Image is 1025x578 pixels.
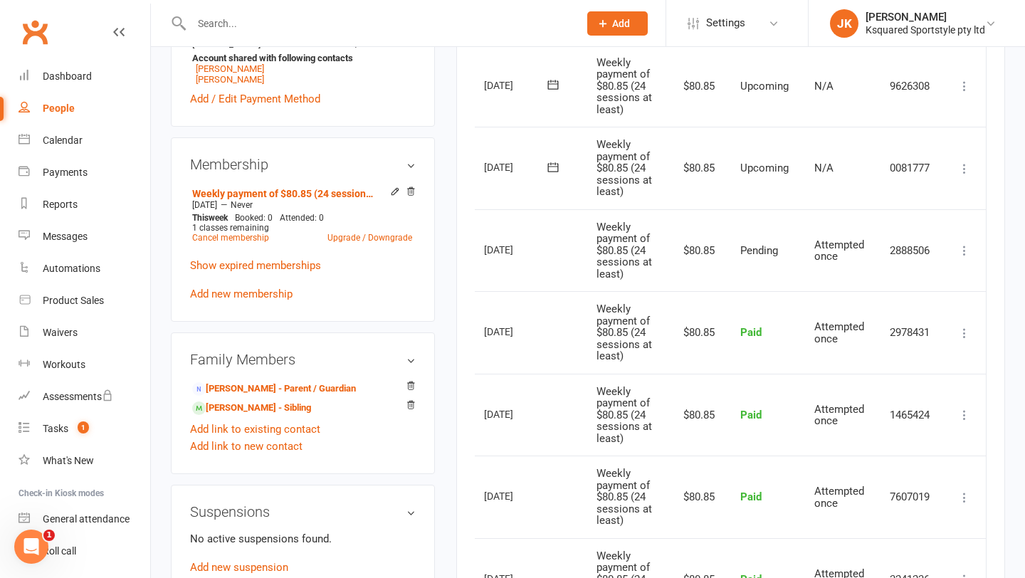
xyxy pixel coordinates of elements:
[280,213,324,223] span: Attended: 0
[706,7,745,39] span: Settings
[190,561,288,574] a: Add new suspension
[190,438,303,455] a: Add link to new contact
[190,90,320,107] a: Add / Edit Payment Method
[192,53,409,63] strong: Account shared with following contacts
[814,80,834,93] span: N/A
[190,530,416,547] p: No active suspensions found.
[877,45,943,127] td: 9626308
[43,103,75,114] div: People
[666,456,727,538] td: $80.85
[740,162,789,174] span: Upcoming
[19,157,150,189] a: Payments
[814,238,864,263] span: Attempted once
[19,221,150,253] a: Messages
[190,421,320,438] a: Add link to existing contact
[740,409,762,421] span: Paid
[814,320,864,345] span: Attempted once
[866,23,985,36] div: Ksquared Sportstyle pty ltd
[327,233,412,243] a: Upgrade / Downgrade
[43,231,88,242] div: Messages
[192,188,376,199] a: Weekly payment of $80.85 (24 sessions at least)
[17,14,53,50] a: Clubworx
[19,349,150,381] a: Workouts
[830,9,858,38] div: JK
[43,263,100,274] div: Automations
[19,535,150,567] a: Roll call
[877,209,943,292] td: 2888506
[666,374,727,456] td: $80.85
[612,18,630,29] span: Add
[190,157,416,172] h3: Membership
[14,530,48,564] iframe: Intercom live chat
[192,382,356,396] a: [PERSON_NAME] - Parent / Guardian
[43,423,68,434] div: Tasks
[190,259,321,272] a: Show expired memberships
[189,213,231,223] div: week
[666,45,727,127] td: $80.85
[192,200,217,210] span: [DATE]
[814,403,864,428] span: Attempted once
[740,80,789,93] span: Upcoming
[19,93,150,125] a: People
[43,135,83,146] div: Calendar
[19,125,150,157] a: Calendar
[231,200,253,210] span: Never
[877,456,943,538] td: 7607019
[666,291,727,374] td: $80.85
[235,213,273,223] span: Booked: 0
[43,455,94,466] div: What's New
[877,127,943,209] td: 0081777
[484,74,550,96] div: [DATE]
[19,285,150,317] a: Product Sales
[484,403,550,425] div: [DATE]
[190,288,293,300] a: Add new membership
[190,352,416,367] h3: Family Members
[877,374,943,456] td: 1465424
[190,26,416,87] li: [PERSON_NAME]
[43,513,130,525] div: General attendance
[596,303,652,362] span: Weekly payment of $80.85 (24 sessions at least)
[19,61,150,93] a: Dashboard
[192,223,269,233] span: 1 classes remaining
[814,162,834,174] span: N/A
[596,467,652,527] span: Weekly payment of $80.85 (24 sessions at least)
[740,244,778,257] span: Pending
[587,11,648,36] button: Add
[192,233,269,243] a: Cancel membership
[740,326,762,339] span: Paid
[43,391,113,402] div: Assessments
[484,485,550,507] div: [DATE]
[43,359,85,370] div: Workouts
[740,490,762,503] span: Paid
[666,127,727,209] td: $80.85
[596,56,652,116] span: Weekly payment of $80.85 (24 sessions at least)
[43,295,104,306] div: Product Sales
[596,385,652,445] span: Weekly payment of $80.85 (24 sessions at least)
[484,238,550,261] div: [DATE]
[666,209,727,292] td: $80.85
[187,14,569,33] input: Search...
[43,199,78,210] div: Reports
[484,320,550,342] div: [DATE]
[19,503,150,535] a: General attendance kiosk mode
[19,253,150,285] a: Automations
[19,413,150,445] a: Tasks 1
[19,317,150,349] a: Waivers
[192,213,209,223] span: This
[866,11,985,23] div: [PERSON_NAME]
[877,291,943,374] td: 2978431
[43,167,88,178] div: Payments
[43,545,76,557] div: Roll call
[19,445,150,477] a: What's New
[192,401,311,416] a: [PERSON_NAME] - Sibling
[484,156,550,178] div: [DATE]
[19,381,150,413] a: Assessments
[19,189,150,221] a: Reports
[596,138,652,198] span: Weekly payment of $80.85 (24 sessions at least)
[196,63,264,74] a: [PERSON_NAME]
[190,504,416,520] h3: Suspensions
[78,421,89,433] span: 1
[43,70,92,82] div: Dashboard
[596,221,652,280] span: Weekly payment of $80.85 (24 sessions at least)
[814,485,864,510] span: Attempted once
